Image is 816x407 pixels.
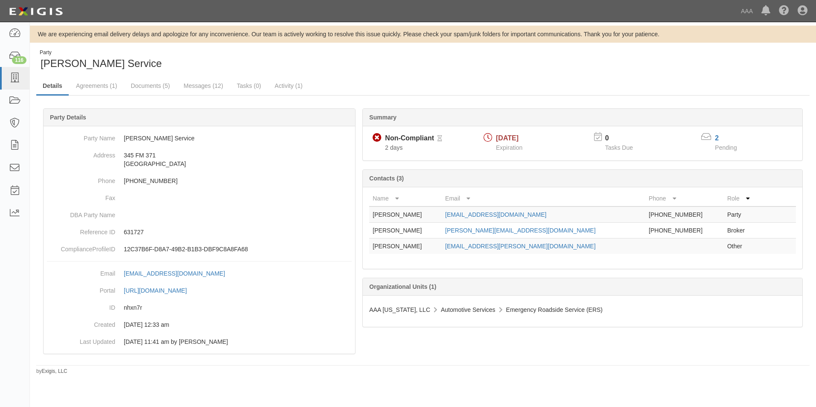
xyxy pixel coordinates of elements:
span: Tasks Due [605,144,633,151]
a: AAA [737,3,757,20]
a: 2 [715,134,719,142]
dt: Phone [47,172,115,185]
a: Exigis, LLC [42,368,67,374]
span: [DATE] [496,134,519,142]
a: Messages (12) [177,77,230,94]
td: [PHONE_NUMBER] [645,206,724,223]
td: [PERSON_NAME] [369,223,442,238]
dt: Portal [47,282,115,295]
dd: nhxn7r [47,299,352,316]
div: Party [40,49,162,56]
span: Emergency Roadside Service (ERS) [506,306,603,313]
p: 631727 [124,228,352,236]
td: Broker [724,223,762,238]
dd: [PHONE_NUMBER] [47,172,352,189]
td: Other [724,238,762,254]
dd: 345 FM 371 [GEOGRAPHIC_DATA] [47,147,352,172]
a: Tasks (0) [230,77,268,94]
dt: Last Updated [47,333,115,346]
a: Details [36,77,69,96]
p: 0 [605,134,644,143]
div: Gilbert Wrecker Service [36,49,417,71]
a: Agreements (1) [70,77,123,94]
span: Pending [715,144,737,151]
dt: Party Name [47,130,115,142]
dt: Email [47,265,115,278]
b: Summary [369,114,396,121]
div: 116 [12,56,26,64]
span: AAA [US_STATE], LLC [369,306,430,313]
i: Pending Review [437,136,442,142]
a: [EMAIL_ADDRESS][DOMAIN_NAME] [124,270,234,277]
dt: Fax [47,189,115,202]
span: [PERSON_NAME] Service [41,58,162,69]
dd: [PERSON_NAME] Service [47,130,352,147]
b: Party Details [50,114,86,121]
span: Since 08/31/2025 [385,144,402,151]
a: [EMAIL_ADDRESS][PERSON_NAME][DOMAIN_NAME] [445,243,595,250]
th: Role [724,191,762,206]
td: [PHONE_NUMBER] [645,223,724,238]
td: [PERSON_NAME] [369,206,442,223]
dt: Created [47,316,115,329]
div: [EMAIL_ADDRESS][DOMAIN_NAME] [124,269,225,278]
th: Email [442,191,645,206]
span: Automotive Services [441,306,495,313]
i: Non-Compliant [373,134,382,142]
th: Name [369,191,442,206]
div: Non-Compliant [385,134,434,143]
td: [PERSON_NAME] [369,238,442,254]
div: We are experiencing email delivery delays and apologize for any inconvenience. Our team is active... [30,30,816,38]
dd: 03/10/2023 12:33 am [47,316,352,333]
td: Party [724,206,762,223]
dt: Reference ID [47,224,115,236]
a: Documents (5) [124,77,176,94]
a: [URL][DOMAIN_NAME] [124,287,196,294]
b: Contacts (3) [369,175,404,182]
dt: DBA Party Name [47,206,115,219]
b: Organizational Units (1) [369,283,436,290]
th: Phone [645,191,724,206]
dd: 11/26/2024 11:41 am by Benjamin Tully [47,333,352,350]
i: Help Center - Complianz [779,6,789,16]
img: logo-5460c22ac91f19d4615b14bd174203de0afe785f0fc80cf4dbbc73dc1793850b.png [6,4,65,19]
span: Expiration [496,144,522,151]
dt: Address [47,147,115,160]
dt: ID [47,299,115,312]
a: Activity (1) [268,77,309,94]
a: [PERSON_NAME][EMAIL_ADDRESS][DOMAIN_NAME] [445,227,595,234]
a: [EMAIL_ADDRESS][DOMAIN_NAME] [445,211,546,218]
small: by [36,368,67,375]
p: 12C37B6F-D8A7-49B2-B1B3-DBF9C8A8FA68 [124,245,352,253]
dt: ComplianceProfileID [47,241,115,253]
